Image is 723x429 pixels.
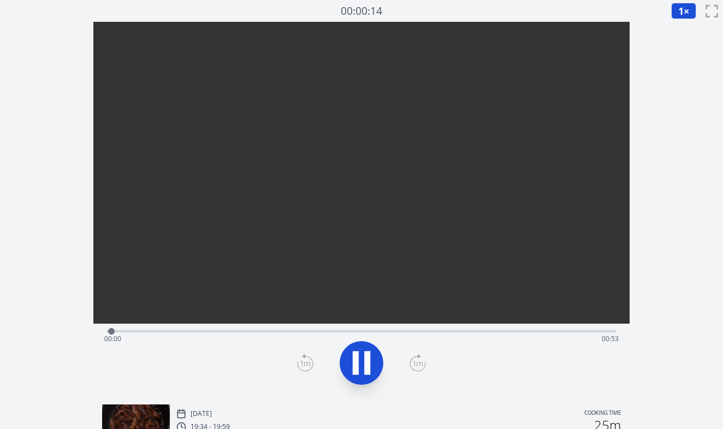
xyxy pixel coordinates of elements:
[602,334,619,343] span: 00:53
[671,3,696,19] button: 1×
[678,4,684,17] span: 1
[191,409,212,418] p: [DATE]
[584,409,621,419] p: Cooking time
[341,3,382,19] a: 00:00:14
